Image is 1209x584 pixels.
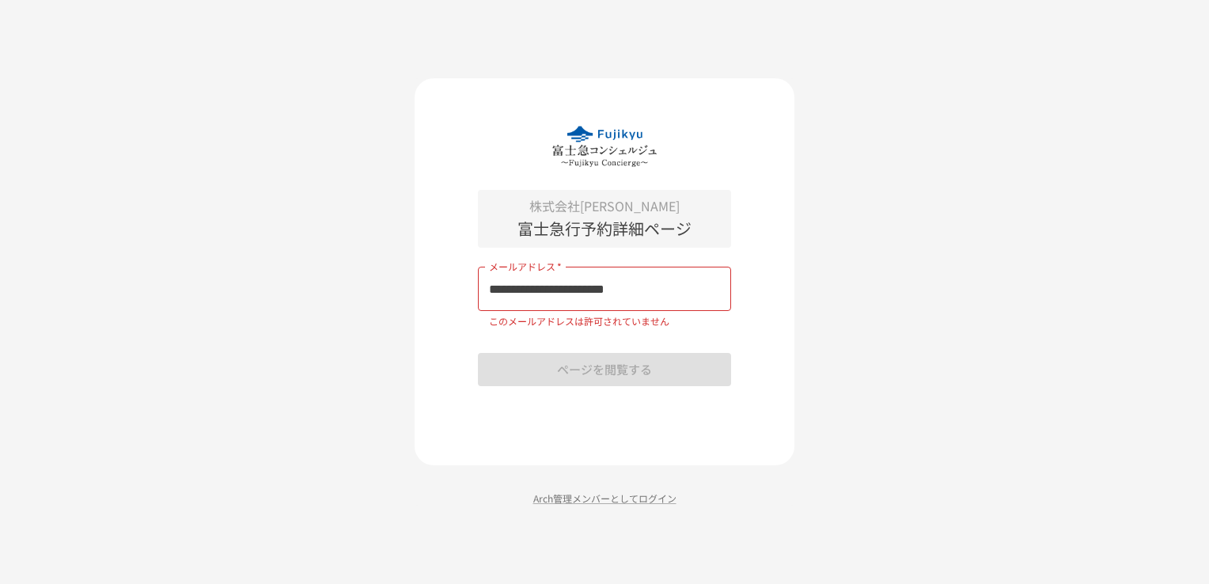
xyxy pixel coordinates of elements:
[552,126,657,167] img: eQeGXtYPV2fEKIA3pizDiVdzO5gJTl2ahLbsPaD2E4R
[478,216,731,241] p: 富士急行予約詳細ページ
[478,196,731,217] p: 株式会社[PERSON_NAME]
[415,491,794,506] p: Arch管理メンバーとしてログイン
[489,313,720,329] p: このメールアドレスは許可されていません
[489,260,562,273] label: メールアドレス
